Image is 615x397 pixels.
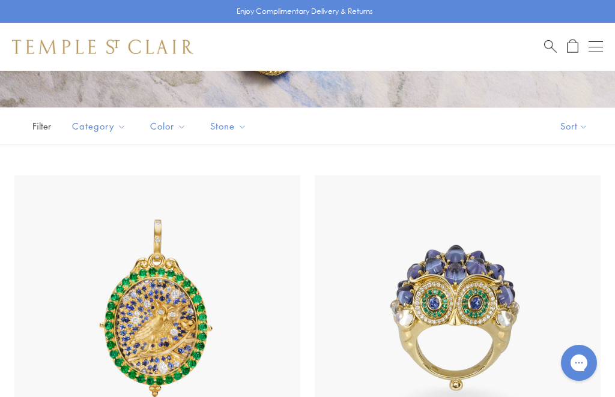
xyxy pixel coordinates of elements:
[204,119,256,134] span: Stone
[555,341,603,385] iframe: Gorgias live chat messenger
[12,40,193,54] img: Temple St. Clair
[144,119,195,134] span: Color
[201,113,256,140] button: Stone
[544,39,557,54] a: Search
[567,39,578,54] a: Open Shopping Bag
[533,108,615,145] button: Show sort by
[141,113,195,140] button: Color
[589,40,603,54] button: Open navigation
[63,113,135,140] button: Category
[237,5,373,17] p: Enjoy Complimentary Delivery & Returns
[66,119,135,134] span: Category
